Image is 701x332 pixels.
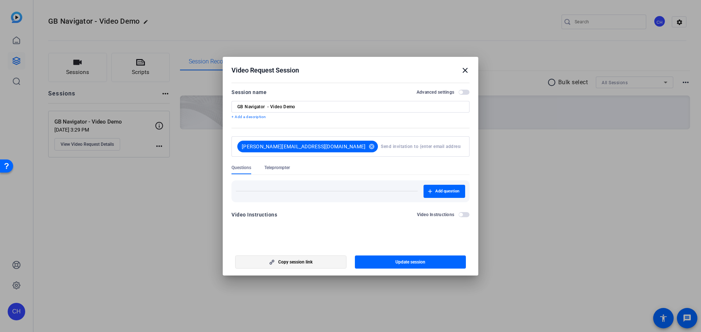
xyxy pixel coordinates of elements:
[417,212,455,218] h2: Video Instructions
[235,255,346,269] button: Copy session link
[264,165,290,171] span: Teleprompter
[231,210,277,219] div: Video Instructions
[231,88,267,97] div: Session name
[278,259,313,265] span: Copy session link
[461,66,470,75] mat-icon: close
[424,185,465,198] button: Add question
[237,104,464,110] input: Enter Session Name
[231,66,470,75] div: Video Request Session
[231,165,251,171] span: Questions
[381,139,461,154] input: Send invitation to (enter email address here)
[231,114,470,120] p: + Add a description
[365,143,378,150] mat-icon: cancel
[395,259,425,265] span: Update session
[242,143,365,150] span: [PERSON_NAME][EMAIL_ADDRESS][DOMAIN_NAME]
[417,89,454,95] h2: Advanced settings
[355,255,466,269] button: Update session
[435,188,459,194] span: Add question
